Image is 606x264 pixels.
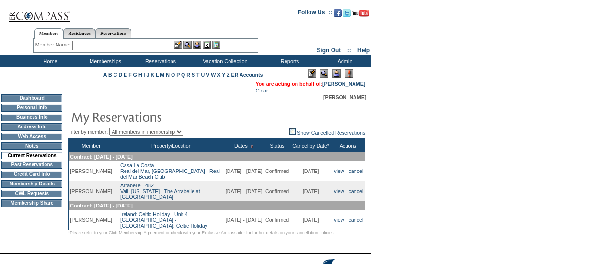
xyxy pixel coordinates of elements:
[63,28,95,38] a: Residences
[316,55,371,67] td: Admin
[206,72,209,78] a: V
[334,12,342,18] a: Become our fan on Facebook
[192,72,195,78] a: S
[357,47,370,54] a: Help
[69,181,114,201] td: [PERSON_NAME]
[261,55,316,67] td: Reports
[186,72,190,78] a: R
[264,161,290,181] td: Confirmed
[222,72,225,78] a: Y
[114,72,117,78] a: C
[1,171,62,178] td: Credit Card Info
[334,188,344,194] a: view
[290,210,331,230] td: [DATE]
[347,47,351,54] span: ::
[120,183,200,200] a: Arrabelle - 482Vail, [US_STATE] - The Arrabelle at [GEOGRAPHIC_DATA]
[174,41,182,49] img: b_edit.gif
[77,55,132,67] td: Memberships
[234,143,248,149] a: Dates
[171,72,175,78] a: O
[343,12,351,18] a: Follow us on Twitter
[8,2,70,22] img: Compass Home
[224,210,264,230] td: [DATE] - [DATE]
[352,12,369,18] a: Subscribe to our YouTube Channel
[248,144,254,148] img: Ascending
[128,72,132,78] a: F
[68,129,108,135] span: Filter by member:
[1,152,62,159] td: Current Reservations
[334,217,344,223] a: view
[1,199,62,207] td: Membership Share
[196,72,200,78] a: T
[224,161,264,181] td: [DATE] - [DATE]
[22,55,77,67] td: Home
[35,41,72,49] div: Member Name:
[298,8,332,20] td: Follow Us ::
[323,94,366,100] span: [PERSON_NAME]
[69,161,114,181] td: [PERSON_NAME]
[103,72,107,78] a: A
[1,94,62,102] td: Dashboard
[1,161,62,169] td: Past Reservations
[292,143,329,149] a: Cancel by Date*
[211,72,216,78] a: W
[201,72,205,78] a: U
[255,81,365,87] span: You are acting on behalf of:
[95,28,131,38] a: Reservations
[1,104,62,112] td: Personal Info
[187,55,261,67] td: Vacation Collection
[120,162,220,180] a: Casa La Costa -Real del Mar, [GEOGRAPHIC_DATA] - Real del Mar Beach Club
[132,55,187,67] td: Reservations
[82,143,101,149] a: Member
[146,72,149,78] a: J
[343,9,351,17] img: Follow us on Twitter
[322,81,365,87] a: [PERSON_NAME]
[334,168,344,174] a: view
[118,72,122,78] a: D
[156,72,159,78] a: L
[212,41,220,49] img: b_calculator.gif
[217,72,220,78] a: X
[70,154,132,160] span: Contract: [DATE] - [DATE]
[1,114,62,121] td: Business Info
[289,128,296,135] img: chk_off.JPG
[68,230,335,235] span: *Please refer to your Club Membership Agreement or check with your Exclusive Ambassador for furth...
[150,72,154,78] a: K
[1,142,62,150] td: Notes
[289,130,365,136] a: Show Cancelled Reservations
[181,72,185,78] a: Q
[270,143,284,149] a: Status
[349,168,364,174] a: cancel
[349,217,364,223] a: cancel
[71,107,263,126] img: pgTtlMyReservations.gif
[255,88,268,93] a: Clear
[352,10,369,17] img: Subscribe to our YouTube Channel
[1,190,62,197] td: CWL Requests
[231,72,263,78] a: ER Accounts
[264,181,290,201] td: Confirmed
[166,72,170,78] a: N
[345,69,353,78] img: Log Concern/Member Elevation
[160,72,164,78] a: M
[290,181,331,201] td: [DATE]
[1,133,62,140] td: Web Access
[264,210,290,230] td: Confirmed
[176,72,180,78] a: P
[1,180,62,188] td: Membership Details
[108,72,112,78] a: B
[183,41,192,49] img: View
[69,210,114,230] td: [PERSON_NAME]
[349,188,364,194] a: cancel
[224,181,264,201] td: [DATE] - [DATE]
[193,41,201,49] img: Impersonate
[317,47,341,54] a: Sign Out
[70,203,132,208] span: Contract: [DATE] - [DATE]
[332,69,341,78] img: Impersonate
[1,123,62,131] td: Address Info
[331,139,365,153] th: Actions
[133,72,137,78] a: G
[124,72,127,78] a: E
[138,72,142,78] a: H
[203,41,211,49] img: Reservations
[34,28,64,39] a: Members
